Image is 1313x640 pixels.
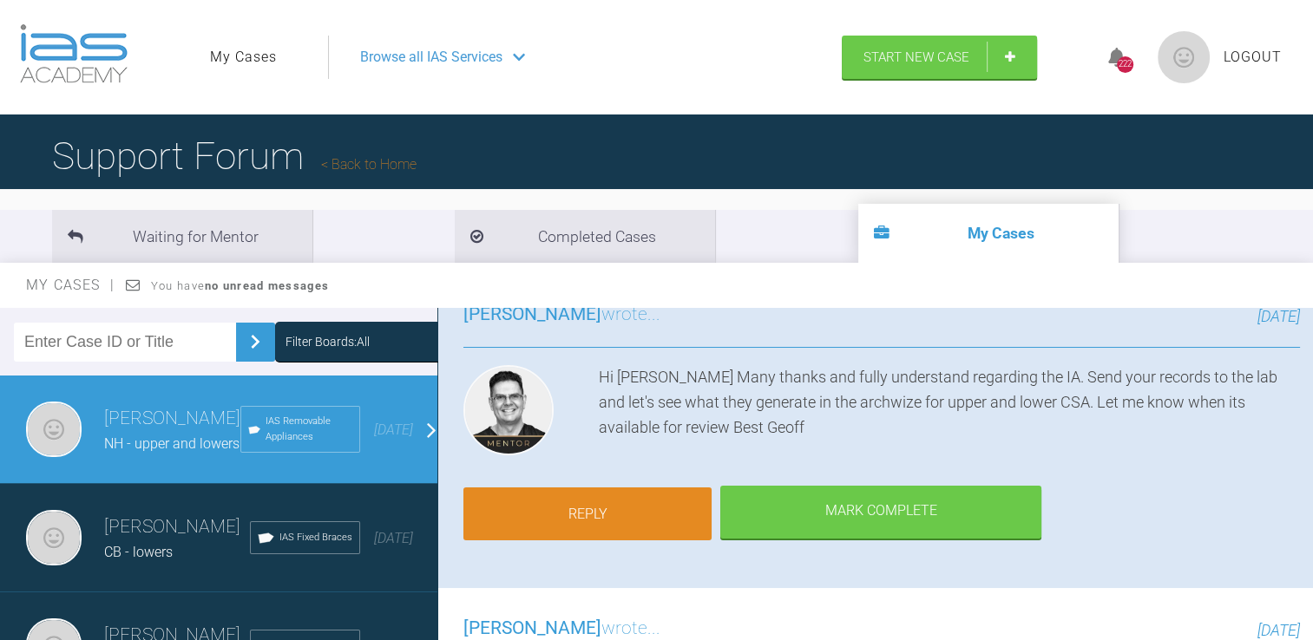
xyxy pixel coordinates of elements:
div: Mark Complete [720,486,1041,539]
h3: [PERSON_NAME] [104,513,250,542]
img: logo-light.3e3ef733.png [20,24,128,83]
span: CB - lowers [104,544,173,560]
h3: wrote... [463,300,660,330]
a: Logout [1224,46,1282,69]
span: My Cases [26,277,115,293]
img: Peter Steele [26,402,82,457]
span: [PERSON_NAME] [463,617,601,638]
li: Waiting for Mentor [52,210,312,263]
li: Completed Cases [455,210,715,263]
a: Start New Case [842,36,1037,79]
span: Browse all IAS Services [360,46,502,69]
a: Reply [463,487,712,541]
li: My Cases [858,204,1119,263]
a: My Cases [210,46,277,69]
img: profile.png [1158,31,1210,83]
div: 222 [1117,56,1133,73]
span: IAS Removable Appliances [266,414,352,445]
span: [DATE] [1257,307,1300,325]
span: NH - upper and lowers [104,435,240,452]
span: [PERSON_NAME] [463,304,601,324]
strong: no unread messages [205,279,329,292]
img: chevronRight.28bd32b0.svg [241,328,269,356]
img: Peter Steele [26,510,82,565]
div: Filter Boards: All [286,332,370,351]
span: [DATE] [1257,621,1300,639]
h1: Support Forum [52,126,417,186]
img: Geoff Stone [463,365,554,455]
input: Enter Case ID or Title [14,323,236,362]
span: [DATE] [374,421,413,438]
span: IAS Fixed Braces [279,530,352,545]
h3: [PERSON_NAME] [104,404,240,434]
span: [DATE] [374,530,413,546]
div: Hi [PERSON_NAME] Many thanks and fully understand regarding the IA. Send your records to the lab ... [599,365,1300,462]
span: You have [151,279,329,292]
span: Start New Case [863,49,969,65]
a: Back to Home [321,156,417,173]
